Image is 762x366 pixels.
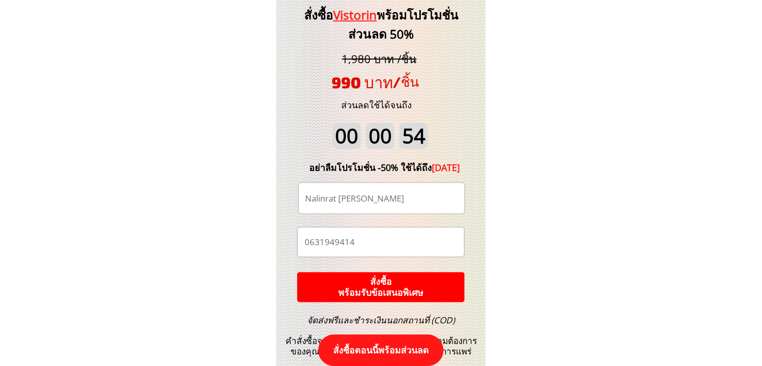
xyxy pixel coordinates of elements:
span: [DATE] [432,161,460,173]
span: 990 บาท [332,73,393,91]
span: จัดส่งฟรีและชำระเงินนอกสถานที่ (COD) [307,314,455,326]
h3: สั่งซื้อ พร้อมโปรโมชั่นส่วนลด 50% [287,6,475,44]
input: ชื่อ-นามสกุล [303,183,460,214]
input: เบอร์โทรศัพท์ [302,228,459,257]
p: สั่งซื้อ พร้อมรับข้อเสนอพิเศษ [297,272,464,302]
span: /ชิ้น [393,73,419,89]
span: Vistorin [333,7,377,23]
span: 1,980 บาท /ชิ้น [342,51,416,66]
p: สั่งซื้อตอนนี้พร้อมส่วนลด [318,334,443,366]
div: อย่าลืมโปรโมชั่น -50% ใช้ได้ถึง [294,160,475,175]
h3: ส่วนลดใช้ได้จนถึง [328,98,425,112]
